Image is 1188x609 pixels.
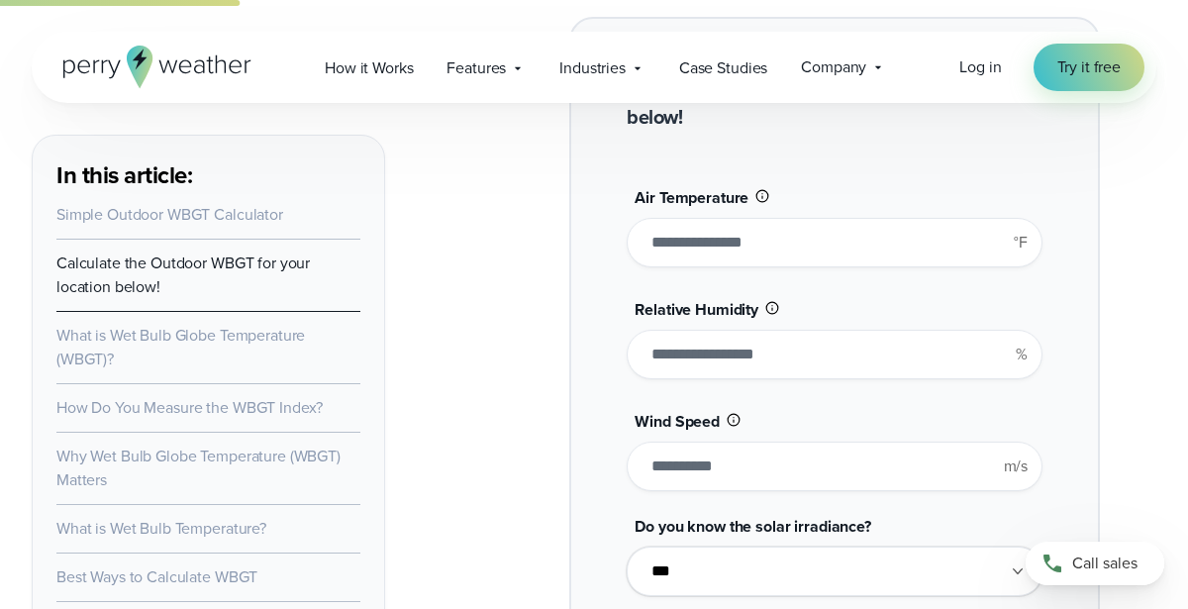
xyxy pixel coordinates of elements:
span: Industries [559,56,626,80]
span: Wind Speed [635,410,720,433]
a: Calculate the Outdoor WBGT for your location below! [56,252,310,298]
span: Case Studies [679,56,767,80]
span: Call sales [1072,552,1138,575]
a: Log in [959,55,1001,79]
a: How it Works [308,48,430,88]
span: Relative Humidity [635,298,758,321]
span: Features [446,56,506,80]
span: Do you know the solar irradiance? [635,515,870,538]
a: Try it free [1034,44,1144,91]
a: How Do You Measure the WBGT Index? [56,396,323,419]
span: Company [801,55,866,79]
a: Call sales [1026,542,1164,585]
span: Air Temperature [635,186,748,209]
span: Try it free [1057,55,1121,79]
a: Case Studies [662,48,784,88]
a: What is Wet Bulb Temperature? [56,517,266,540]
h3: In this article: [56,159,360,191]
a: Why Wet Bulb Globe Temperature (WBGT) Matters [56,445,341,491]
a: Best Ways to Calculate WBGT [56,565,257,588]
span: How it Works [325,56,413,80]
span: Log in [959,55,1001,78]
a: Simple Outdoor WBGT Calculator [56,203,283,226]
a: What is Wet Bulb Globe Temperature (WBGT)? [56,324,305,370]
